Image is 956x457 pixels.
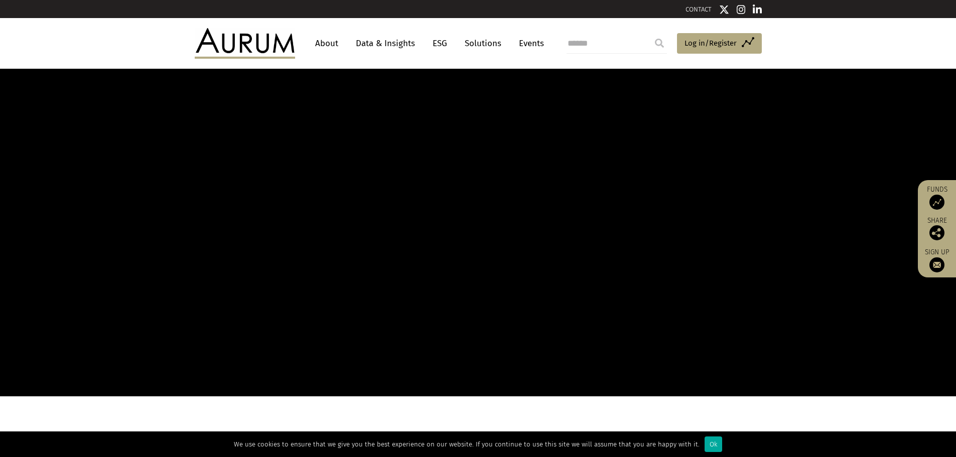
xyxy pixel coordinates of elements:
[351,34,420,53] a: Data & Insights
[737,5,746,15] img: Instagram icon
[460,34,506,53] a: Solutions
[428,34,452,53] a: ESG
[929,257,944,272] img: Sign up to our newsletter
[929,225,944,240] img: Share this post
[923,248,951,272] a: Sign up
[514,34,544,53] a: Events
[923,185,951,210] a: Funds
[705,436,722,452] div: Ok
[310,34,343,53] a: About
[677,33,762,54] a: Log in/Register
[929,195,944,210] img: Access Funds
[649,33,669,53] input: Submit
[685,37,737,49] span: Log in/Register
[686,6,712,13] a: CONTACT
[753,5,762,15] img: Linkedin icon
[195,28,295,58] img: Aurum
[719,5,729,15] img: Twitter icon
[923,217,951,240] div: Share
